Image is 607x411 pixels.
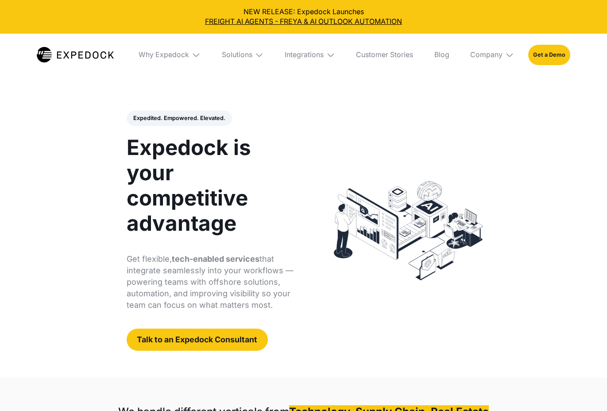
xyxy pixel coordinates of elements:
div: Company [464,34,522,76]
a: Customer Stories [349,34,420,76]
a: FREIGHT AI AGENTS - FREYA & AI OUTLOOK AUTOMATION [7,17,600,27]
div: Integrations [278,34,342,76]
div: Company [470,50,503,59]
a: Blog [427,34,456,76]
p: Get flexible, that integrate seamlessly into your workflows — powering teams with offshore soluti... [127,253,294,311]
div: NEW RELEASE: Expedock Launches [7,7,600,27]
h1: Expedock is your competitive advantage [127,135,294,236]
div: Why Expedock [131,34,208,76]
a: Talk to an Expedock Consultant [127,329,268,351]
div: Solutions [215,34,271,76]
div: Integrations [285,50,324,59]
div: Solutions [222,50,252,59]
div: Why Expedock [139,50,189,59]
a: Get a Demo [528,45,570,65]
strong: tech-enabled services [172,254,259,264]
